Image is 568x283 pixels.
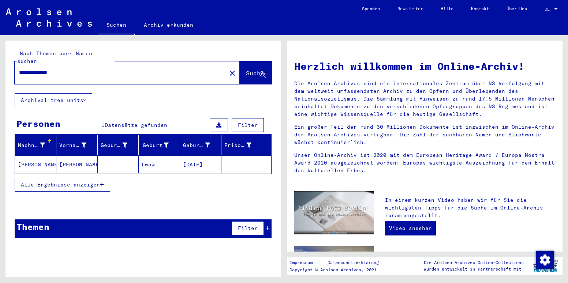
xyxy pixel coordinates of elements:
mat-label: Nach Themen oder Namen suchen [17,50,92,64]
div: Prisoner # [224,141,251,149]
a: Datenschutzerklärung [322,259,388,267]
button: Suche [240,61,272,84]
mat-header-cell: Nachname [15,135,56,155]
span: Datensätze gefunden [105,122,167,128]
div: Geburtsdatum [183,141,210,149]
button: Filter [232,221,264,235]
div: Geburt‏ [142,139,180,151]
img: yv_logo.png [532,257,559,275]
mat-cell: [PERSON_NAME] [56,156,98,173]
div: Geburtsdatum [183,139,221,151]
mat-cell: [DATE] [180,156,221,173]
h1: Herzlich willkommen im Online-Archiv! [294,59,555,74]
div: Nachname [18,141,45,149]
a: Archiv erkunden [135,16,202,34]
button: Clear [225,65,240,80]
mat-header-cell: Geburtsdatum [180,135,221,155]
div: Prisoner # [224,139,262,151]
img: Arolsen_neg.svg [6,8,92,27]
div: Zustimmung ändern [536,251,553,268]
mat-header-cell: Geburtsname [98,135,139,155]
span: Filter [238,225,258,231]
span: 1 [101,122,105,128]
mat-cell: Lwow [139,156,180,173]
a: Suchen [98,16,135,35]
div: Vorname [59,139,97,151]
div: | [289,259,388,267]
div: Nachname [18,139,56,151]
div: Vorname [59,141,86,149]
a: Impressum [289,259,318,267]
div: Geburtsname [101,139,139,151]
mat-icon: close [228,69,237,78]
span: Alle Ergebnisse anzeigen [21,181,100,188]
a: Video ansehen [385,221,436,235]
span: DE [545,7,553,12]
span: Filter [238,122,258,128]
p: Die Arolsen Archives Online-Collections [424,259,524,266]
mat-header-cell: Prisoner # [221,135,271,155]
div: Geburt‏ [142,141,169,149]
mat-header-cell: Geburt‏ [139,135,180,155]
mat-header-cell: Vorname [56,135,98,155]
p: Ein großer Teil der rund 30 Millionen Dokumente ist inzwischen im Online-Archiv der Arolsen Archi... [294,123,555,146]
span: Suche [246,69,264,77]
button: Archival tree units [15,93,92,107]
p: Die Arolsen Archives sind ein internationales Zentrum über NS-Verfolgung mit dem weltweit umfasse... [294,80,555,118]
div: Personen [16,117,60,130]
p: In einem kurzen Video haben wir für Sie die wichtigsten Tipps für die Suche im Online-Archiv zusa... [385,196,555,219]
mat-cell: [PERSON_NAME] [15,156,56,173]
img: Zustimmung ändern [536,251,554,269]
button: Filter [232,118,264,132]
img: video.jpg [294,191,374,234]
p: Copyright © Arolsen Archives, 2021 [289,267,388,273]
button: Alle Ergebnisse anzeigen [15,178,110,192]
div: Geburtsname [101,141,128,149]
p: wurden entwickelt in Partnerschaft mit [424,266,524,272]
p: Unser Online-Archiv ist 2020 mit dem European Heritage Award / Europa Nostra Award 2020 ausgezeic... [294,151,555,174]
div: Themen [16,220,49,233]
